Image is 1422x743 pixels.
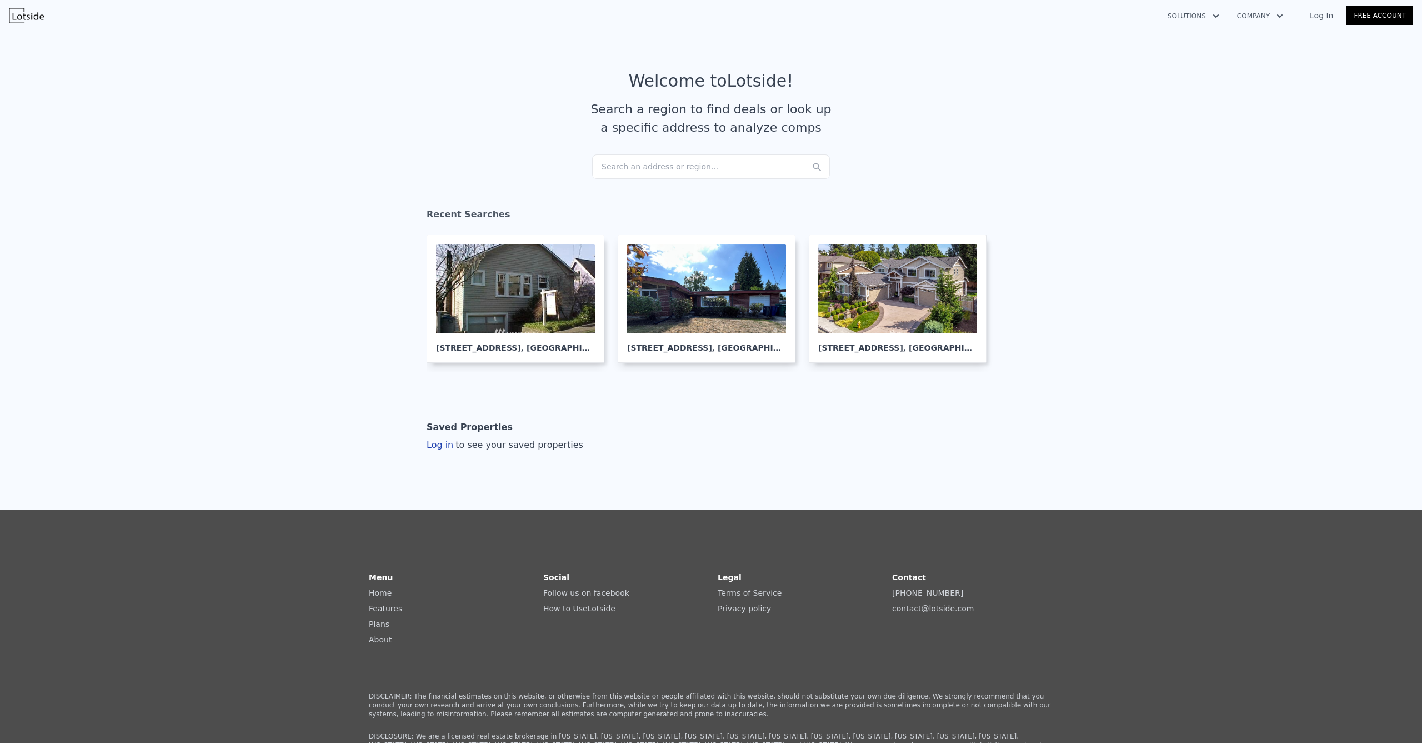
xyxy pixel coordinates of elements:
a: [STREET_ADDRESS], [GEOGRAPHIC_DATA] [618,235,804,363]
strong: Contact [892,573,926,582]
strong: Social [543,573,569,582]
a: Terms of Service [718,589,782,597]
a: [STREET_ADDRESS], [GEOGRAPHIC_DATA] [427,235,613,363]
a: Home [369,589,392,597]
div: [STREET_ADDRESS] , [GEOGRAPHIC_DATA] [436,333,595,353]
a: Follow us on facebook [543,589,629,597]
div: Search a region to find deals or look up a specific address to analyze comps [587,100,835,137]
a: [PHONE_NUMBER] [892,589,963,597]
button: Company [1228,6,1292,26]
p: DISCLAIMER: The financial estimates on this website, or otherwise from this website or people aff... [369,692,1053,719]
a: Free Account [1346,6,1413,25]
a: contact@lotside.com [892,604,974,613]
button: Solutions [1159,6,1228,26]
div: [STREET_ADDRESS] , [GEOGRAPHIC_DATA] [627,333,786,353]
div: Saved Properties [427,416,513,438]
a: About [369,635,392,644]
div: Search an address or region... [592,154,830,179]
div: [STREET_ADDRESS] , [GEOGRAPHIC_DATA] [818,333,977,353]
div: Recent Searches [427,199,995,235]
a: Features [369,604,402,613]
strong: Legal [718,573,742,582]
span: to see your saved properties [453,440,583,450]
a: Privacy policy [718,604,771,613]
a: [STREET_ADDRESS], [GEOGRAPHIC_DATA] [809,235,995,363]
a: Log In [1296,10,1346,21]
div: Welcome to Lotside ! [629,71,794,91]
div: Log in [427,438,583,452]
a: How to UseLotside [543,604,615,613]
img: Lotside [9,8,44,23]
a: Plans [369,620,389,629]
strong: Menu [369,573,393,582]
